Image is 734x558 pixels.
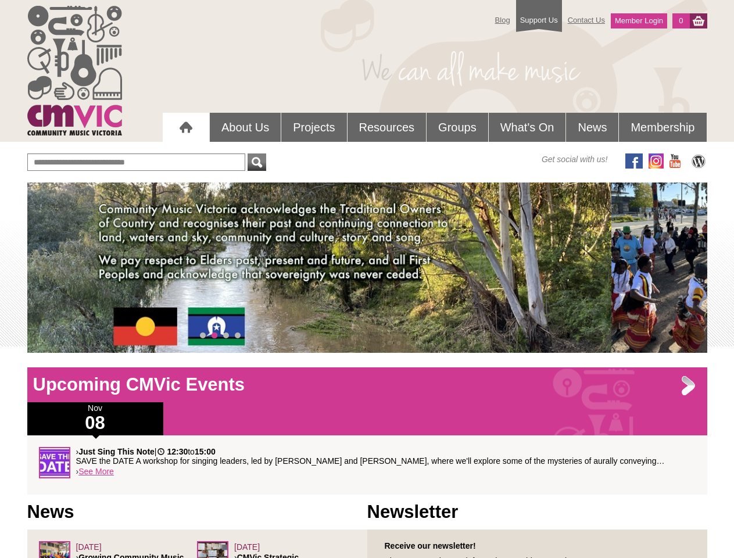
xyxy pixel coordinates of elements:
h1: News [27,500,367,524]
span: Get social with us! [542,153,608,165]
a: Projects [281,113,346,142]
div: › [39,447,696,483]
img: cmvic_logo.png [27,6,122,135]
strong: 15:00 [195,447,216,456]
strong: 12:30 [167,447,188,456]
strong: Just Sing This Note [78,447,155,456]
img: CMVic Blog [690,153,707,169]
img: GENERIC-Save-the-Date.jpg [39,447,70,478]
span: [DATE] [234,542,260,552]
a: Contact Us [562,10,611,30]
img: icon-instagram.png [649,153,664,169]
span: [DATE] [76,542,102,552]
h2: › [379,338,696,355]
a: Blog [489,10,516,30]
a: News [566,113,618,142]
a: Groups [427,113,488,142]
div: Nov [27,402,163,435]
strong: Receive our newsletter! [385,541,476,550]
a: See More [78,467,114,476]
h1: Newsletter [367,500,707,524]
a: Membership [619,113,706,142]
a: 0 [672,13,689,28]
a: About Us [210,113,281,142]
a: Member Login [611,13,667,28]
a: What's On [489,113,566,142]
a: Resources [348,113,427,142]
h1: Upcoming CMVic Events [27,373,707,396]
a: • • • [386,334,411,352]
h1: 08 [27,414,163,432]
p: › | to SAVE the DATE A workshop for singing leaders, led by [PERSON_NAME] and [PERSON_NAME], wher... [76,447,696,466]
